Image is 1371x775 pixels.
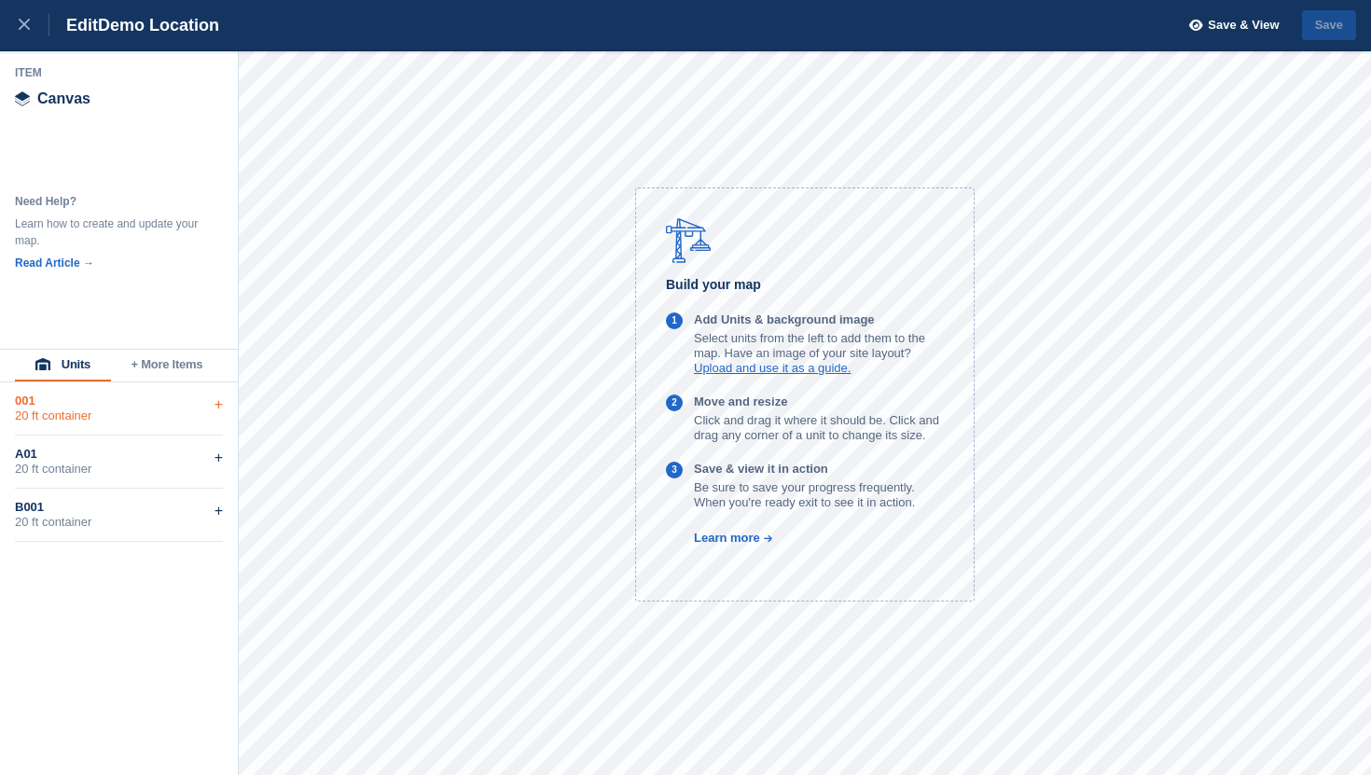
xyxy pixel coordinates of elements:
p: Move and resize [694,394,944,409]
div: A01 [15,447,223,462]
div: Learn how to create and update your map. [15,215,201,249]
a: Upload and use it as a guide. [694,361,851,375]
button: Save [1302,10,1356,41]
a: Learn more [666,531,773,545]
img: canvas-icn.9d1aba5b.svg [15,91,30,106]
div: A0120 ft container+ [15,436,223,489]
div: B00120 ft container+ [15,489,223,542]
div: Edit Demo Location [49,14,219,36]
div: 001 [15,394,223,408]
span: Canvas [37,91,90,106]
div: 00120 ft container+ [15,382,223,436]
div: 1 [672,313,677,329]
h6: Build your map [666,274,944,296]
a: Read Article → [15,256,94,270]
div: 2 [672,395,677,411]
p: Save & view it in action [694,462,944,477]
p: Select units from the left to add them to the map. Have an image of your site layout? [694,331,944,361]
div: + [215,447,223,469]
div: 20 ft container [15,408,223,423]
span: Save & View [1208,16,1279,35]
div: B001 [15,500,223,515]
div: Item [15,65,224,80]
p: Be sure to save your progress frequently. When you're ready exit to see it in action. [694,480,944,510]
button: + More Items [111,350,223,381]
button: Save & View [1179,10,1280,41]
div: Need Help? [15,193,201,210]
p: Click and drag it where it should be. Click and drag any corner of a unit to change its size. [694,413,944,443]
p: Add Units & background image [694,312,944,327]
div: + [215,500,223,522]
div: 3 [672,463,677,478]
div: 20 ft container [15,462,223,477]
button: Units [15,350,111,381]
div: + [215,394,223,416]
div: 20 ft container [15,515,223,530]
